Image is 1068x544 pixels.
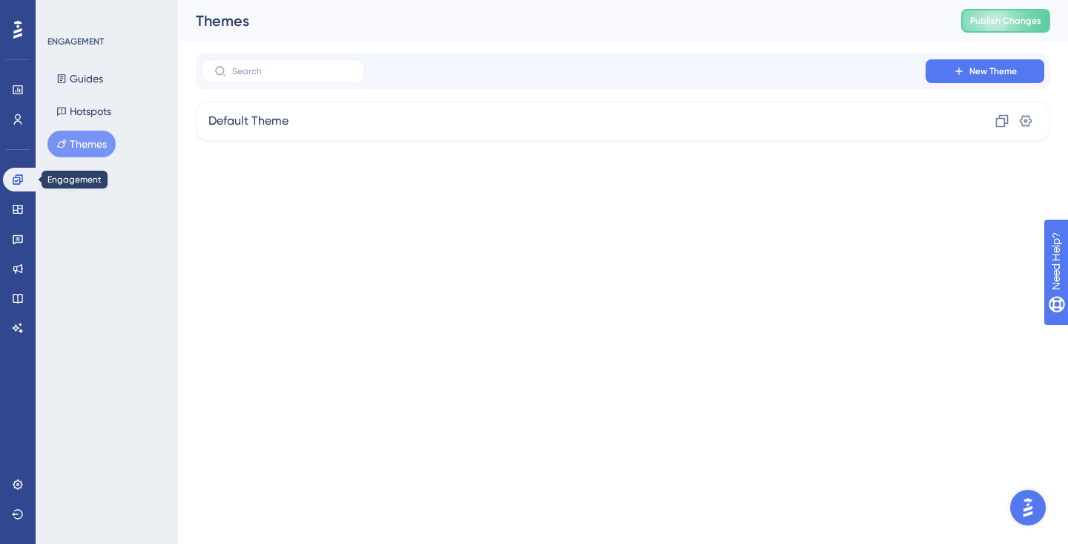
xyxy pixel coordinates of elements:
button: New Theme [926,59,1044,83]
span: Need Help? [35,4,93,22]
div: ENGAGEMENT [47,36,104,47]
button: Themes [47,131,116,157]
iframe: UserGuiding AI Assistant Launcher [1006,485,1050,530]
button: Guides [47,65,112,92]
div: Themes [196,10,924,31]
button: Hotspots [47,98,120,125]
span: Default Theme [208,112,289,130]
span: New Theme [969,65,1017,77]
span: Publish Changes [970,15,1041,27]
input: Search [232,66,352,76]
button: Publish Changes [961,9,1050,33]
